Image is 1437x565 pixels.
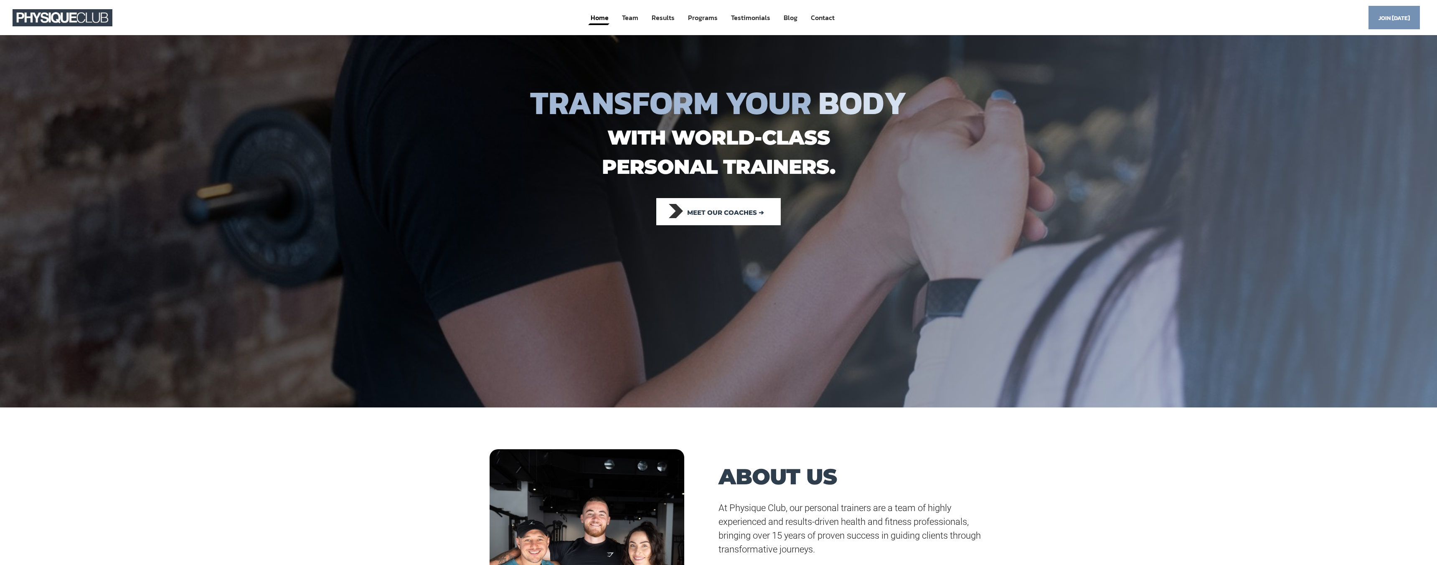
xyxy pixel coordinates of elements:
[687,204,764,222] span: Meet our coaches ➔
[718,466,982,488] h1: ABOUT US
[590,10,609,25] a: Home
[718,503,981,555] span: At Physique Club, our personal trainers are a team of highly experienced and results-driven healt...
[455,123,982,181] h1: with world-class personal trainers.
[1368,6,1420,29] a: Join [DATE]
[687,10,718,25] a: Programs
[810,10,835,25] a: Contact
[730,10,771,25] a: Testimonials
[1379,10,1410,26] span: Join [DATE]
[530,78,812,127] span: TRANSFORM YOUR
[884,88,907,117] span: Y
[656,198,781,225] a: Meet our coaches ➔
[621,10,639,25] a: Team
[783,10,798,25] a: Blog
[651,10,675,25] a: Results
